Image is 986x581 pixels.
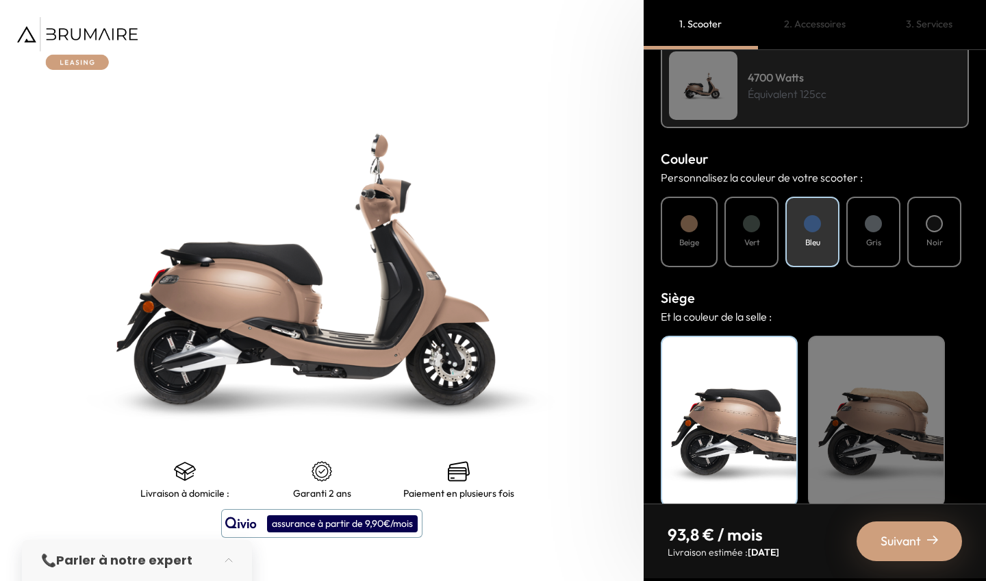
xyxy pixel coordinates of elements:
[311,460,333,482] img: certificat-de-garantie.png
[805,236,820,249] h4: Bleu
[174,460,196,482] img: shipping.png
[748,69,826,86] h4: 4700 Watts
[140,488,229,499] p: Livraison à domicile :
[225,515,257,532] img: logo qivio
[668,545,779,559] p: Livraison estimée :
[661,288,969,308] h3: Siège
[267,515,418,532] div: assurance à partir de 9,90€/mois
[881,532,921,551] span: Suivant
[816,344,937,362] h4: Beige
[744,236,759,249] h4: Vert
[661,149,969,169] h3: Couleur
[927,534,938,545] img: right-arrow-2.png
[221,509,422,538] button: assurance à partir de 9,90€/mois
[17,17,138,70] img: Brumaire Leasing
[661,169,969,186] p: Personnalisez la couleur de votre scooter :
[661,308,969,325] p: Et la couleur de la selle :
[669,51,737,120] img: Scooter Leasing
[926,236,943,249] h4: Noir
[668,523,779,545] p: 93,8 € / mois
[866,236,881,249] h4: Gris
[403,488,514,499] p: Paiement en plusieurs fois
[448,460,470,482] img: credit-cards.png
[293,488,351,499] p: Garanti 2 ans
[679,236,699,249] h4: Beige
[669,344,789,362] h4: Noir
[748,546,779,558] span: [DATE]
[748,86,826,102] p: Équivalent 125cc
